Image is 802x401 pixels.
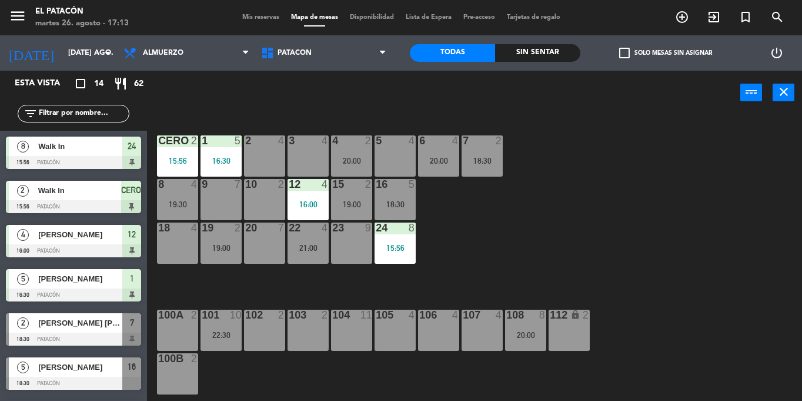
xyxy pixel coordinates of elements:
[288,244,329,252] div: 21:00
[24,107,38,121] i: filter_list
[278,135,285,146] div: 4
[278,179,285,190] div: 2
[278,223,285,233] div: 7
[463,135,463,146] div: 7
[773,84,794,101] button: close
[322,223,329,233] div: 4
[360,310,372,320] div: 11
[410,44,495,62] div: Todas
[17,229,29,241] span: 4
[130,271,134,286] span: 1
[365,135,372,146] div: 2
[38,228,122,241] span: [PERSON_NAME]
[539,310,546,320] div: 8
[675,10,689,24] i: add_circle_outline
[191,353,198,364] div: 2
[583,310,590,320] div: 2
[158,223,159,233] div: 18
[113,77,128,91] i: restaurant
[17,317,29,329] span: 2
[38,317,122,329] span: [PERSON_NAME] [PERSON_NAME]
[73,77,88,91] i: crop_square
[344,14,400,21] span: Disponibilidad
[235,179,242,190] div: 7
[418,157,459,165] div: 20:00
[462,157,503,165] div: 18:30
[777,85,791,99] i: close
[278,310,285,320] div: 2
[245,223,246,233] div: 20
[130,316,134,330] span: 7
[409,310,416,320] div: 4
[9,7,26,25] i: menu
[457,14,501,21] span: Pre-acceso
[570,310,580,320] i: lock
[38,107,129,120] input: Filtrar por nombre...
[38,273,122,285] span: [PERSON_NAME]
[143,49,183,57] span: Almuerzo
[128,139,136,153] span: 24
[496,310,503,320] div: 4
[17,141,29,153] span: 8
[235,135,242,146] div: 5
[200,157,242,165] div: 16:30
[550,310,550,320] div: 112
[157,200,198,208] div: 19:30
[619,48,630,58] span: check_box_outline_blank
[409,135,416,146] div: 4
[707,10,721,24] i: exit_to_app
[35,6,129,18] div: El Patacón
[505,331,546,339] div: 20:00
[158,135,159,146] div: CERO
[17,273,29,285] span: 5
[230,310,242,320] div: 10
[158,353,159,364] div: 100b
[128,227,136,241] span: 12
[200,244,242,252] div: 19:00
[496,135,503,146] div: 2
[94,77,103,91] span: 14
[495,44,580,62] div: Sin sentar
[322,310,329,320] div: 2
[158,179,159,190] div: 8
[452,135,459,146] div: 4
[419,310,420,320] div: 106
[365,179,372,190] div: 2
[191,179,198,190] div: 4
[409,179,416,190] div: 5
[121,183,141,197] span: CERO
[38,184,121,197] span: Walk In
[365,223,372,233] div: 9
[245,179,246,190] div: 10
[245,310,246,320] div: 102
[278,49,312,57] span: Patacón
[452,310,459,320] div: 4
[38,140,122,153] span: Walk In
[770,46,784,60] i: power_settings_new
[501,14,566,21] span: Tarjetas de regalo
[134,77,143,91] span: 62
[245,135,246,146] div: 2
[17,185,29,197] span: 2
[191,310,198,320] div: 2
[463,310,463,320] div: 107
[200,331,242,339] div: 22:30
[332,310,333,320] div: 104
[101,46,115,60] i: arrow_drop_down
[35,18,129,29] div: martes 26. agosto - 17:13
[332,179,333,190] div: 15
[331,200,372,208] div: 19:00
[158,310,159,320] div: 100a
